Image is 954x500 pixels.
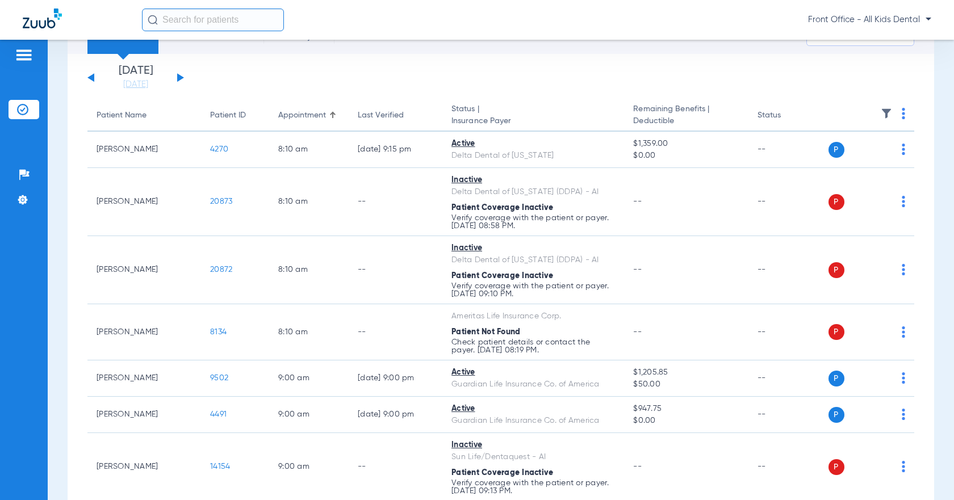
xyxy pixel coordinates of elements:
[451,174,615,186] div: Inactive
[633,115,739,127] span: Deductible
[102,65,170,90] li: [DATE]
[210,110,260,121] div: Patient ID
[902,196,905,207] img: group-dot-blue.svg
[451,451,615,463] div: Sun Life/Dentaquest - AI
[881,108,892,119] img: filter.svg
[269,236,349,304] td: 8:10 AM
[349,397,442,433] td: [DATE] 9:00 PM
[269,360,349,397] td: 9:00 AM
[210,328,227,336] span: 8134
[451,282,615,298] p: Verify coverage with the patient or payer. [DATE] 09:10 PM.
[829,407,844,423] span: P
[829,371,844,386] span: P
[451,272,553,280] span: Patient Coverage Inactive
[451,204,553,212] span: Patient Coverage Inactive
[829,324,844,340] span: P
[633,379,739,390] span: $50.00
[87,236,201,304] td: [PERSON_NAME]
[451,254,615,266] div: Delta Dental of [US_STATE] (DDPA) - AI
[633,328,642,336] span: --
[15,48,33,62] img: hamburger-icon
[451,479,615,495] p: Verify coverage with the patient or payer. [DATE] 09:13 PM.
[633,367,739,379] span: $1,205.85
[87,132,201,168] td: [PERSON_NAME]
[451,439,615,451] div: Inactive
[748,304,825,360] td: --
[278,110,326,121] div: Appointment
[451,186,615,198] div: Delta Dental of [US_STATE] (DDPA) - AI
[633,138,739,150] span: $1,359.00
[349,168,442,236] td: --
[358,110,433,121] div: Last Verified
[902,264,905,275] img: group-dot-blue.svg
[829,142,844,158] span: P
[451,150,615,162] div: Delta Dental of [US_STATE]
[97,110,192,121] div: Patient Name
[748,236,825,304] td: --
[748,132,825,168] td: --
[902,326,905,338] img: group-dot-blue.svg
[148,15,158,25] img: Search Icon
[142,9,284,31] input: Search for patients
[829,194,844,210] span: P
[829,262,844,278] span: P
[897,446,954,500] iframe: Chat Widget
[210,145,228,153] span: 4270
[451,367,615,379] div: Active
[269,304,349,360] td: 8:10 AM
[102,79,170,90] a: [DATE]
[87,168,201,236] td: [PERSON_NAME]
[451,214,615,230] p: Verify coverage with the patient or payer. [DATE] 08:58 PM.
[97,110,147,121] div: Patient Name
[451,115,615,127] span: Insurance Payer
[210,374,228,382] span: 9502
[87,360,201,397] td: [PERSON_NAME]
[451,328,520,336] span: Patient Not Found
[87,304,201,360] td: [PERSON_NAME]
[210,410,227,418] span: 4491
[902,144,905,155] img: group-dot-blue.svg
[451,415,615,427] div: Guardian Life Insurance Co. of America
[748,360,825,397] td: --
[269,397,349,433] td: 9:00 AM
[349,132,442,168] td: [DATE] 9:15 PM
[210,266,232,274] span: 20872
[269,132,349,168] td: 8:10 AM
[633,150,739,162] span: $0.00
[808,14,931,26] span: Front Office - All Kids Dental
[349,304,442,360] td: --
[902,108,905,119] img: group-dot-blue.svg
[633,415,739,427] span: $0.00
[829,459,844,475] span: P
[902,372,905,384] img: group-dot-blue.svg
[210,198,232,205] span: 20873
[451,138,615,150] div: Active
[349,236,442,304] td: --
[748,397,825,433] td: --
[451,403,615,415] div: Active
[902,409,905,420] img: group-dot-blue.svg
[210,110,246,121] div: Patient ID
[358,110,404,121] div: Last Verified
[23,9,62,28] img: Zuub Logo
[269,168,349,236] td: 8:10 AM
[748,168,825,236] td: --
[633,403,739,415] span: $947.75
[633,198,642,205] span: --
[210,463,230,470] span: 14154
[633,463,642,470] span: --
[349,360,442,397] td: [DATE] 9:00 PM
[451,242,615,254] div: Inactive
[451,310,615,322] div: Ameritas Life Insurance Corp.
[633,266,642,274] span: --
[278,110,340,121] div: Appointment
[451,379,615,390] div: Guardian Life Insurance Co. of America
[442,100,624,132] th: Status |
[451,338,615,354] p: Check patient details or contact the payer. [DATE] 08:19 PM.
[624,100,748,132] th: Remaining Benefits |
[451,469,553,477] span: Patient Coverage Inactive
[748,100,825,132] th: Status
[87,397,201,433] td: [PERSON_NAME]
